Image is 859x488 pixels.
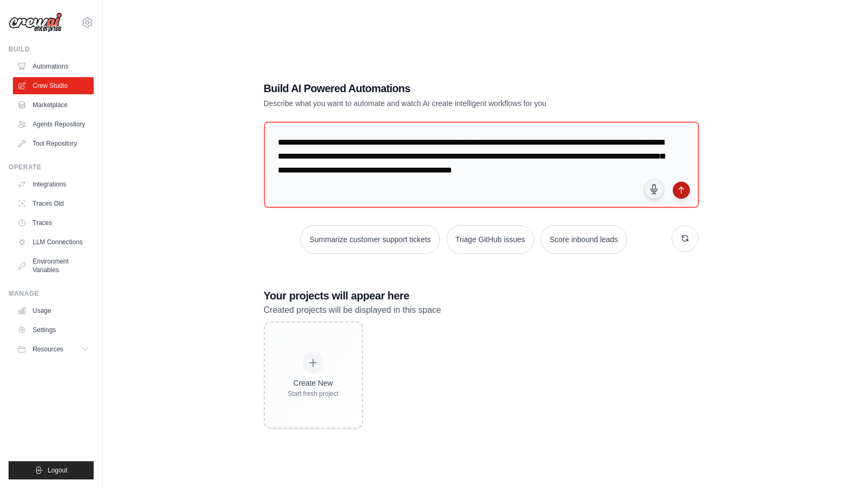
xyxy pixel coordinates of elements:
[13,253,94,279] a: Environment Variables
[48,466,67,475] span: Logout
[805,437,859,488] iframe: Chat Widget
[13,116,94,133] a: Agents Repository
[9,12,62,33] img: Logo
[13,321,94,339] a: Settings
[288,389,339,398] div: Start fresh project
[264,303,698,317] p: Created projects will be displayed in this space
[300,225,439,254] button: Summarize customer support tickets
[264,288,698,303] h3: Your projects will appear here
[9,289,94,298] div: Manage
[9,461,94,479] button: Logout
[13,58,94,75] a: Automations
[9,163,94,171] div: Operate
[644,179,664,199] button: Click to speak your automation idea
[541,225,627,254] button: Score inbound leads
[13,77,94,94] a: Crew Studio
[9,45,94,54] div: Build
[13,195,94,212] a: Traces Old
[13,96,94,114] a: Marketplace
[33,345,63,354] span: Resources
[13,214,94,231] a: Traces
[13,135,94,152] a: Tool Repository
[288,378,339,388] div: Create New
[264,98,624,109] p: Describe what you want to automate and watch AI create intelligent workflows for you
[13,176,94,193] a: Integrations
[672,225,698,252] button: Get new suggestions
[13,341,94,358] button: Resources
[264,81,624,96] h1: Build AI Powered Automations
[446,225,534,254] button: Triage GitHub issues
[13,234,94,251] a: LLM Connections
[13,302,94,319] a: Usage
